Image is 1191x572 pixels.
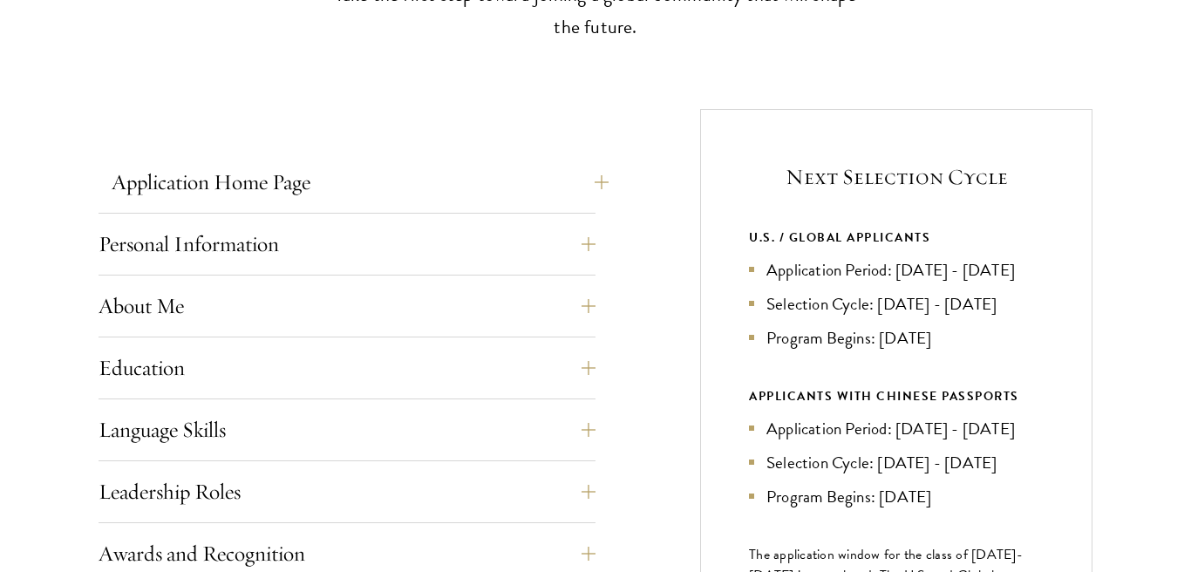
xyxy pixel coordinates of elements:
li: Application Period: [DATE] - [DATE] [749,257,1044,283]
button: Application Home Page [112,161,609,203]
button: Education [99,347,595,389]
button: Language Skills [99,409,595,451]
li: Program Begins: [DATE] [749,325,1044,351]
li: Application Period: [DATE] - [DATE] [749,416,1044,441]
button: Personal Information [99,223,595,265]
div: APPLICANTS WITH CHINESE PASSPORTS [749,385,1044,407]
button: About Me [99,285,595,327]
li: Selection Cycle: [DATE] - [DATE] [749,291,1044,317]
li: Selection Cycle: [DATE] - [DATE] [749,450,1044,475]
button: Leadership Roles [99,471,595,513]
li: Program Begins: [DATE] [749,484,1044,509]
h5: Next Selection Cycle [749,162,1044,192]
div: U.S. / GLOBAL APPLICANTS [749,227,1044,249]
